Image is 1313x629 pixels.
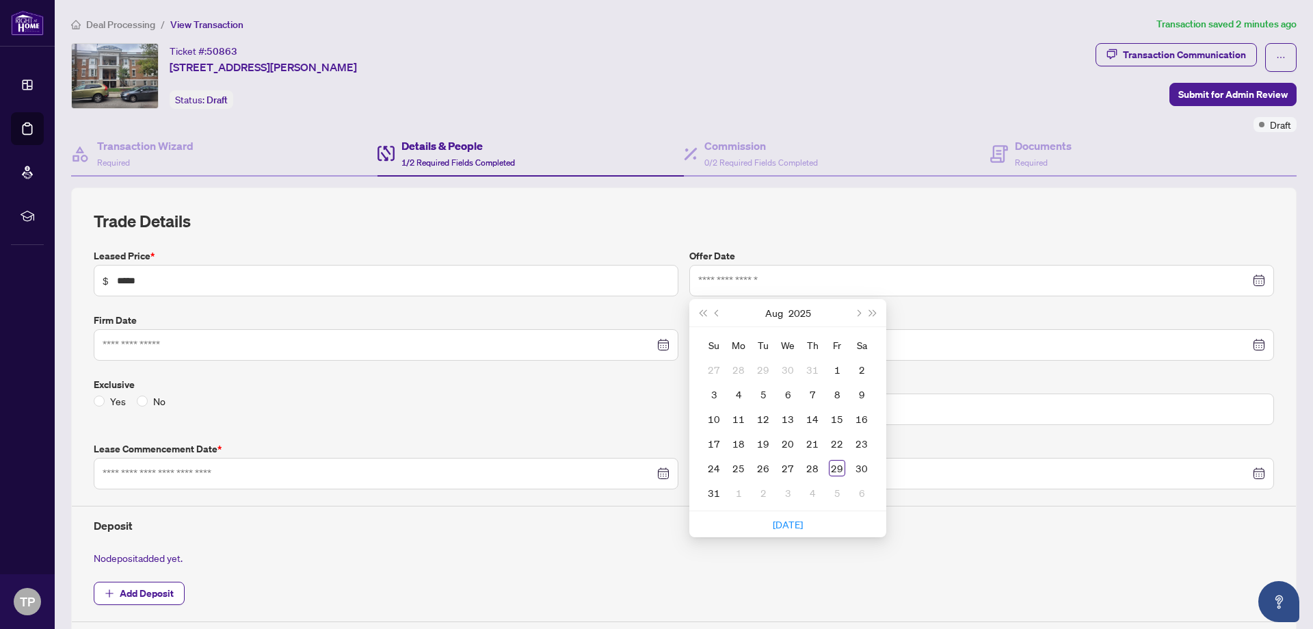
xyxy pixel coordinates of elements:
label: Leased Price [94,248,678,264]
span: Required [97,157,130,168]
div: Ticket #: [170,43,237,59]
span: ellipsis [1276,53,1286,62]
label: Lease Commencement Date [94,441,678,457]
span: Deal Processing [86,18,155,31]
label: Conditional Date [689,313,1274,328]
span: Submit for Admin Review [1178,84,1288,105]
span: TP [20,592,35,611]
h4: Deposit [94,517,1274,534]
span: Add Deposit [120,582,174,604]
span: Required [1015,157,1048,168]
span: Draft [207,94,228,106]
h2: Trade Details [94,210,1274,232]
span: [STREET_ADDRESS][PERSON_NAME] [170,59,357,75]
li: / [161,16,165,32]
div: Status: [170,90,233,109]
h4: Transaction Wizard [97,138,194,154]
div: Transaction Communication [1123,44,1246,66]
button: Open asap [1258,581,1299,622]
span: $ [103,273,109,288]
span: home [71,20,81,29]
span: Yes [105,394,131,409]
img: IMG-W12360559_1.jpg [72,44,158,108]
h4: Details & People [401,138,515,154]
span: No [148,394,171,409]
button: Add Deposit [94,582,185,605]
span: 1/2 Required Fields Completed [401,157,515,168]
span: 50863 [207,45,237,57]
span: View Transaction [170,18,243,31]
h4: Commission [704,138,818,154]
label: Exclusive [94,377,678,392]
label: Firm Date [94,313,678,328]
span: Draft [1270,117,1291,132]
article: Transaction saved 2 minutes ago [1156,16,1297,32]
label: Mutual Release Date [689,441,1274,457]
span: 0/2 Required Fields Completed [704,157,818,168]
span: plus [105,589,114,598]
button: Submit for Admin Review [1169,83,1297,106]
span: No deposit added yet. [94,552,183,564]
button: Transaction Communication [1096,43,1257,66]
label: Offer Date [689,248,1274,264]
img: logo [11,10,44,36]
label: Unit/Lot Number [689,377,1274,392]
h4: Documents [1015,138,1072,154]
